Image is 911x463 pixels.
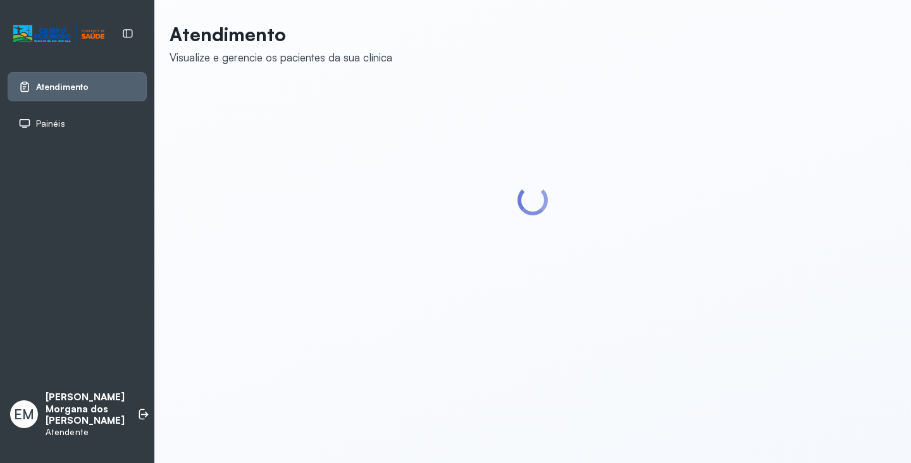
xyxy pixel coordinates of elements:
[170,51,392,64] div: Visualize e gerencie os pacientes da sua clínica
[46,391,125,427] p: [PERSON_NAME] Morgana dos [PERSON_NAME]
[13,23,104,44] img: Logotipo do estabelecimento
[36,118,65,129] span: Painéis
[18,80,136,93] a: Atendimento
[36,82,89,92] span: Atendimento
[46,427,125,438] p: Atendente
[170,23,392,46] p: Atendimento
[14,406,34,422] span: EM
